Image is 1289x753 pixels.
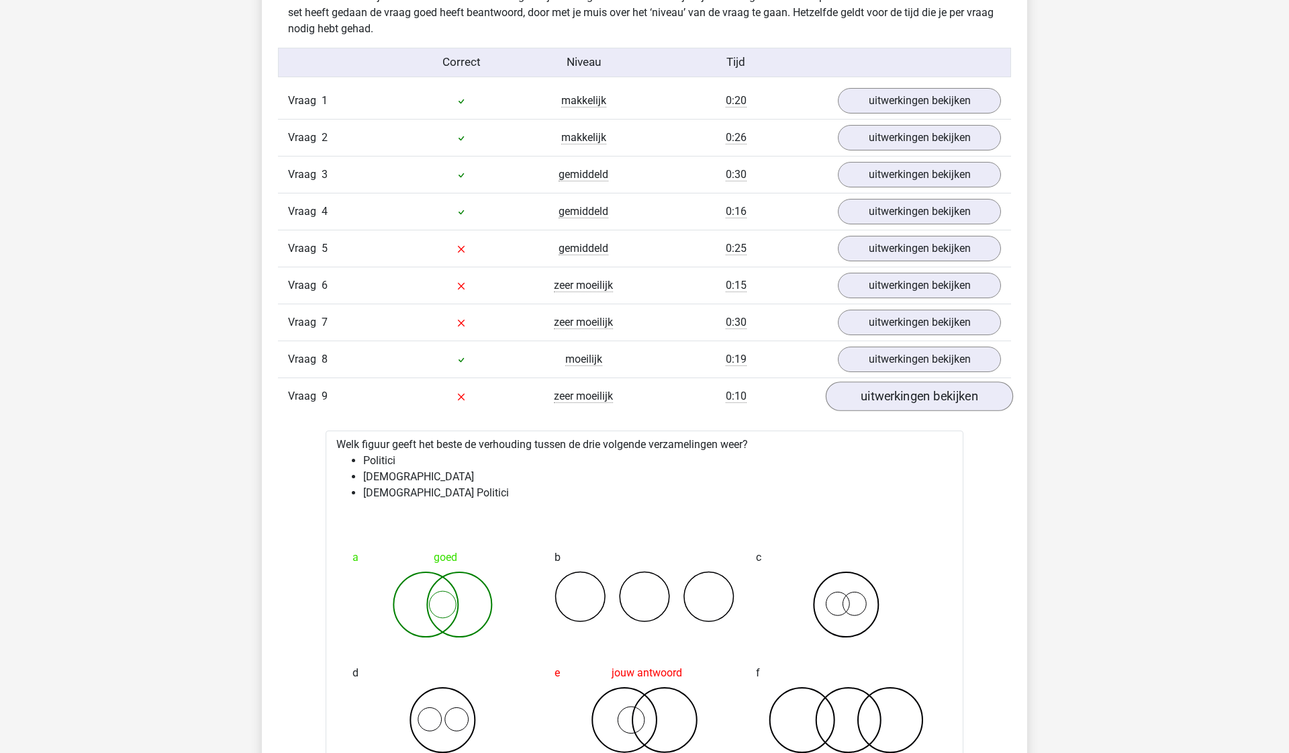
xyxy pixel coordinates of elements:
[555,660,560,686] span: e
[288,388,322,404] span: Vraag
[522,54,644,71] div: Niveau
[363,485,953,501] li: [DEMOGRAPHIC_DATA] Politici
[559,168,608,181] span: gemiddeld
[726,168,747,181] span: 0:30
[288,351,322,367] span: Vraag
[561,131,606,144] span: makkelijk
[838,236,1001,261] a: uitwerkingen bekijken
[322,168,328,181] span: 3
[838,199,1001,224] a: uitwerkingen bekijken
[561,94,606,107] span: makkelijk
[838,125,1001,150] a: uitwerkingen bekijken
[644,54,828,71] div: Tijd
[288,167,322,183] span: Vraag
[322,316,328,328] span: 7
[726,316,747,329] span: 0:30
[352,544,533,571] div: goed
[554,316,613,329] span: zeer moeilijk
[559,205,608,218] span: gemiddeld
[756,660,760,686] span: f
[554,279,613,292] span: zeer moeilijk
[726,390,747,403] span: 0:10
[838,310,1001,335] a: uitwerkingen bekijken
[726,205,747,218] span: 0:16
[352,660,359,686] span: d
[756,544,761,571] span: c
[826,382,1013,411] a: uitwerkingen bekijken
[322,279,328,292] span: 6
[322,94,328,107] span: 1
[838,347,1001,372] a: uitwerkingen bekijken
[726,242,747,255] span: 0:25
[288,130,322,146] span: Vraag
[838,273,1001,298] a: uitwerkingen bekijken
[288,204,322,220] span: Vraag
[559,242,608,255] span: gemiddeld
[555,544,561,571] span: b
[288,277,322,294] span: Vraag
[363,453,953,469] li: Politici
[726,131,747,144] span: 0:26
[838,88,1001,114] a: uitwerkingen bekijken
[288,240,322,257] span: Vraag
[726,353,747,366] span: 0:19
[322,242,328,255] span: 5
[363,469,953,485] li: [DEMOGRAPHIC_DATA]
[322,131,328,144] span: 2
[401,54,523,71] div: Correct
[838,162,1001,187] a: uitwerkingen bekijken
[288,93,322,109] span: Vraag
[322,390,328,402] span: 9
[726,94,747,107] span: 0:20
[726,279,747,292] span: 0:15
[352,544,359,571] span: a
[554,390,613,403] span: zeer moeilijk
[322,205,328,218] span: 4
[288,314,322,330] span: Vraag
[322,353,328,365] span: 8
[555,660,735,686] div: jouw antwoord
[565,353,602,366] span: moeilijk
